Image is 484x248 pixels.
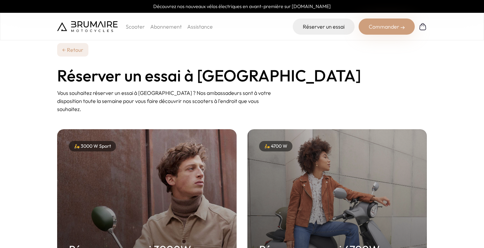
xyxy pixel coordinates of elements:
[401,26,405,30] img: right-arrow-2.png
[150,23,182,30] a: Abonnement
[57,89,283,113] p: Vous souhaitez réserver un essai à [GEOGRAPHIC_DATA] ? Nos ambassadeurs sont à votre disposition ...
[57,21,118,32] img: Brumaire Motocycles
[293,19,355,35] a: Réserver un essai
[419,23,427,31] img: Panier
[126,23,145,31] p: Scooter
[57,67,427,83] h1: Réserver un essai à [GEOGRAPHIC_DATA]
[69,141,116,151] div: 🛵 3000 W Sport
[359,19,415,35] div: Commander
[187,23,213,30] a: Assistance
[259,141,292,151] div: 🛵 4700 W
[57,43,88,57] a: ← Retour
